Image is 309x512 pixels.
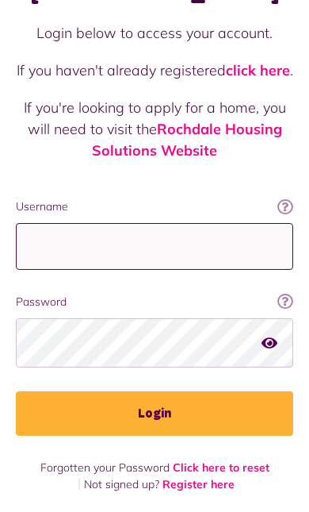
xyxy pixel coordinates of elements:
[40,460,170,475] span: Forgotten your Password
[16,391,293,436] button: Login
[16,60,293,81] p: If you haven't already registered .
[173,460,269,475] a: Click here to reset
[16,97,293,161] p: If you're looking to apply for a home, you will need to visit the
[226,61,290,79] a: click here
[16,198,293,215] label: Username
[84,477,159,491] span: Not signed up?
[16,294,293,310] label: Password
[16,22,293,44] p: Login below to access your account.
[162,477,235,491] a: Register here
[92,120,282,160] a: Rochdale Housing Solutions Website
